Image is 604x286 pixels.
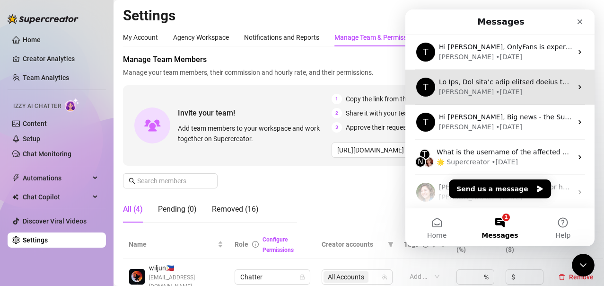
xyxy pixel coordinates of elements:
[31,139,187,146] span: What is the username of the affected account?
[123,67,595,78] span: Manage your team members, their commission and hourly rate, and their permissions.
[90,113,117,123] div: • [DATE]
[12,194,18,200] img: Chat Copilot
[235,241,248,248] span: Role
[129,269,145,285] img: wiljun
[8,14,79,24] img: logo-BBDzfeDw.svg
[123,54,595,65] span: Manage Team Members
[13,102,61,111] span: Izzy AI Chatter
[388,241,394,247] span: filter
[65,98,79,112] img: AI Chatter
[150,223,165,229] span: Help
[86,148,113,158] div: • [DATE]
[31,148,84,158] div: 🌟 Supercreator
[137,176,204,186] input: Search members
[12,174,20,182] span: thunderbolt
[23,189,90,205] span: Chat Copilot
[22,223,41,229] span: Home
[263,236,294,253] a: Configure Permissions
[90,78,117,88] div: • [DATE]
[23,36,41,44] a: Home
[555,271,597,283] button: Remove
[382,274,387,280] span: team
[123,32,158,43] div: My Account
[324,271,368,283] span: All Accounts
[90,43,117,53] div: • [DATE]
[334,32,419,43] div: Manage Team & Permissions
[178,123,328,144] span: Add team members to your workspace and work together on Supercreator.
[34,113,88,123] div: [PERSON_NAME]
[332,94,342,104] span: 1
[23,217,87,225] a: Discover Viral Videos
[346,122,409,133] span: Approve their request
[23,150,71,158] a: Chat Monitoring
[346,108,413,118] span: Share it with your team
[173,32,229,43] div: Agency Workspace
[76,223,113,229] span: Messages
[569,273,594,281] span: Remove
[11,103,30,122] div: Profile image for Tanya
[44,170,146,189] button: Send us a message
[123,204,143,215] div: All (4)
[299,274,305,280] span: lock
[332,122,342,133] span: 3
[212,204,259,215] div: Removed (16)
[34,183,88,193] div: [PERSON_NAME]
[23,170,90,186] span: Automations
[123,7,595,25] h2: Settings
[9,147,21,158] div: N
[178,107,332,119] span: Invite your team!
[18,147,29,158] img: Giselle avatar
[386,237,395,251] span: filter
[11,173,30,192] img: Profile image for Ella
[404,239,419,250] span: Tags
[244,32,319,43] div: Notifications and Reports
[328,272,364,282] span: All Accounts
[129,178,135,184] span: search
[23,74,69,81] a: Team Analytics
[63,199,126,237] button: Messages
[123,230,229,259] th: Name
[332,108,342,118] span: 2
[252,241,259,248] span: info-circle
[34,43,88,53] div: [PERSON_NAME]
[23,135,40,143] a: Setup
[126,199,189,237] button: Help
[405,9,595,246] iframe: Intercom live chat
[149,263,223,273] span: wiljun 🇵🇭
[129,239,216,250] span: Name
[240,270,305,284] span: Chatter
[559,274,565,280] span: delete
[158,204,197,215] div: Pending (0)
[11,68,30,87] div: Profile image for Tanya
[34,78,88,88] div: [PERSON_NAME]
[23,236,48,244] a: Settings
[23,120,47,127] a: Content
[23,51,98,66] a: Creator Analytics
[346,94,433,104] span: Copy the link from the bottom
[572,254,595,277] iframe: Intercom live chat
[322,239,384,250] span: Creator accounts
[14,139,25,151] div: T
